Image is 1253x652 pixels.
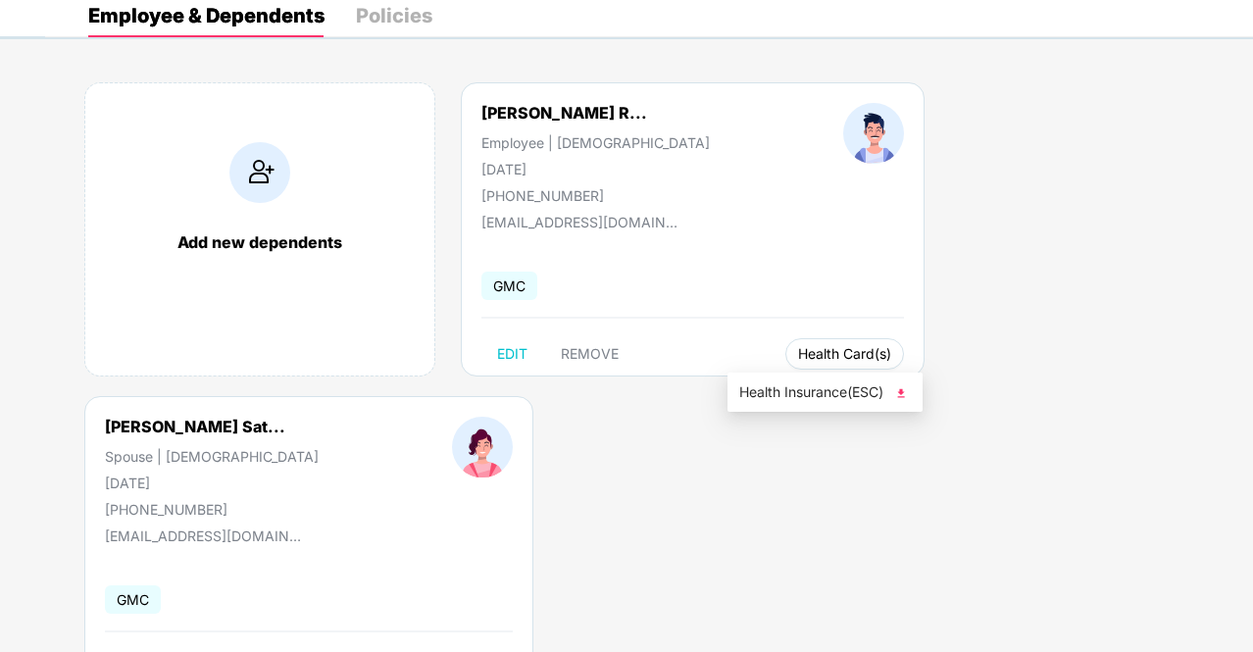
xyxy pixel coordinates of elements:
span: REMOVE [561,346,619,362]
div: [PERSON_NAME] R... [481,103,647,123]
div: Spouse | [DEMOGRAPHIC_DATA] [105,448,319,465]
span: Health Card(s) [798,349,891,359]
button: EDIT [481,338,543,370]
img: addIcon [229,142,290,203]
span: Health Insurance(ESC) [739,381,911,403]
span: GMC [481,272,537,300]
div: Employee | [DEMOGRAPHIC_DATA] [481,134,710,151]
div: Add new dependents [105,232,415,252]
div: [EMAIL_ADDRESS][DOMAIN_NAME] [105,527,301,544]
img: svg+xml;base64,PHN2ZyB4bWxucz0iaHR0cDovL3d3dy53My5vcmcvMjAwMC9zdmciIHhtbG5zOnhsaW5rPSJodHRwOi8vd3... [891,383,911,403]
div: Policies [356,6,432,25]
div: [PHONE_NUMBER] [481,187,710,204]
button: Health Card(s) [785,338,904,370]
button: REMOVE [545,338,634,370]
div: [DATE] [105,475,319,491]
div: Employee & Dependents [88,6,325,25]
span: GMC [105,585,161,614]
div: [PERSON_NAME] Sat... [105,417,285,436]
img: profileImage [843,103,904,164]
div: [PHONE_NUMBER] [105,501,319,518]
span: EDIT [497,346,527,362]
img: profileImage [452,417,513,477]
div: [DATE] [481,161,710,177]
div: [EMAIL_ADDRESS][DOMAIN_NAME] [481,214,677,230]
